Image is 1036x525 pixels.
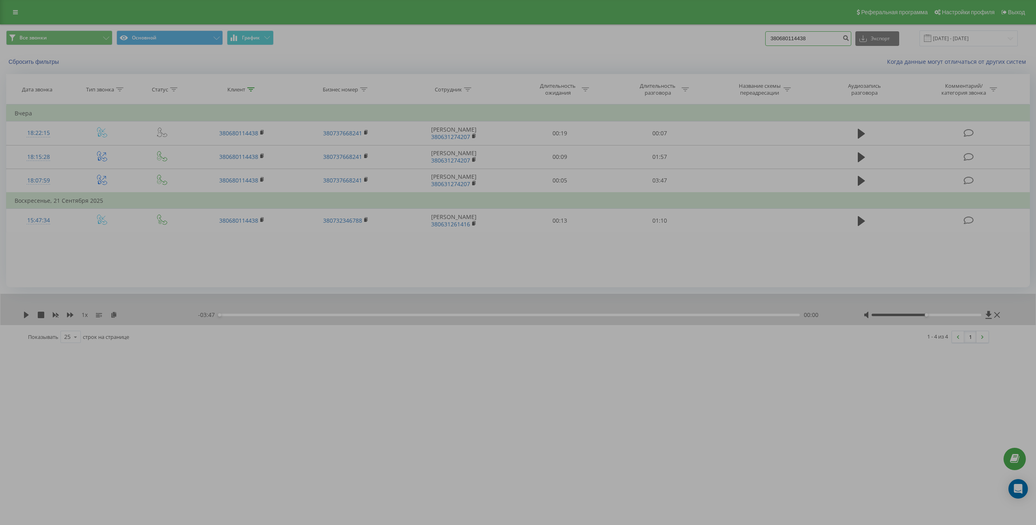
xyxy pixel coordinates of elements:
div: 15:47:34 [15,213,62,228]
a: 380631274207 [431,133,470,141]
div: Accessibility label [925,313,928,317]
span: строк на странице [83,333,129,341]
td: 00:13 [510,209,610,232]
td: [PERSON_NAME] [398,145,510,169]
button: Экспорт [855,31,899,46]
a: Когда данные могут отличаться от других систем [887,58,1030,65]
a: 380631274207 [431,156,470,164]
span: Выход [1008,9,1025,15]
span: График [242,35,260,41]
a: 380732346788 [323,217,362,224]
div: Тип звонка [86,86,114,93]
div: Статус [152,86,168,93]
div: 18:15:28 [15,149,62,165]
td: 00:19 [510,121,610,145]
td: [PERSON_NAME] [398,121,510,145]
span: Реферальная программа [861,9,928,15]
a: 1 [964,331,976,343]
button: График [227,30,274,45]
div: 18:07:59 [15,173,62,189]
a: 380737668241 [323,176,362,184]
input: Поиск по номеру [765,31,851,46]
div: 18:22:15 [15,125,62,141]
td: [PERSON_NAME] [398,209,510,232]
td: Вчера [6,105,1030,121]
div: Название схемы переадресации [738,82,781,96]
td: 00:07 [610,121,710,145]
a: 380631261416 [431,220,470,228]
div: Длительность ожидания [536,82,580,96]
div: Accessibility label [218,313,221,317]
td: [PERSON_NAME] [398,169,510,193]
span: - 03:47 [198,311,219,319]
td: 01:10 [610,209,710,232]
a: 380737668241 [323,129,362,137]
span: 00:00 [804,311,818,319]
div: Клиент [227,86,245,93]
div: 25 [64,333,71,341]
button: Сбросить фильтры [6,58,63,65]
td: 00:05 [510,169,610,193]
span: 1 x [82,311,88,319]
td: Воскресенье, 21 Сентября 2025 [6,193,1030,209]
td: 01:57 [610,145,710,169]
div: Аудиозапись разговора [838,82,891,96]
div: Длительность разговора [636,82,680,96]
div: Дата звонка [22,86,52,93]
span: Все звонки [19,35,47,41]
td: 03:47 [610,169,710,193]
button: Все звонки [6,30,112,45]
span: Показывать [28,333,58,341]
div: Бизнес номер [323,86,358,93]
a: 380737668241 [323,153,362,161]
button: Основной [117,30,223,45]
a: 380680114438 [219,217,258,224]
div: Open Intercom Messenger [1008,479,1028,499]
span: Настройки профиля [942,9,995,15]
a: 380680114438 [219,153,258,161]
div: Комментарий/категория звонка [940,82,988,96]
a: 380680114438 [219,176,258,184]
div: Сотрудник [435,86,462,93]
td: 00:09 [510,145,610,169]
a: 380631274207 [431,180,470,188]
a: 380680114438 [219,129,258,137]
div: 1 - 4 из 4 [927,332,948,341]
